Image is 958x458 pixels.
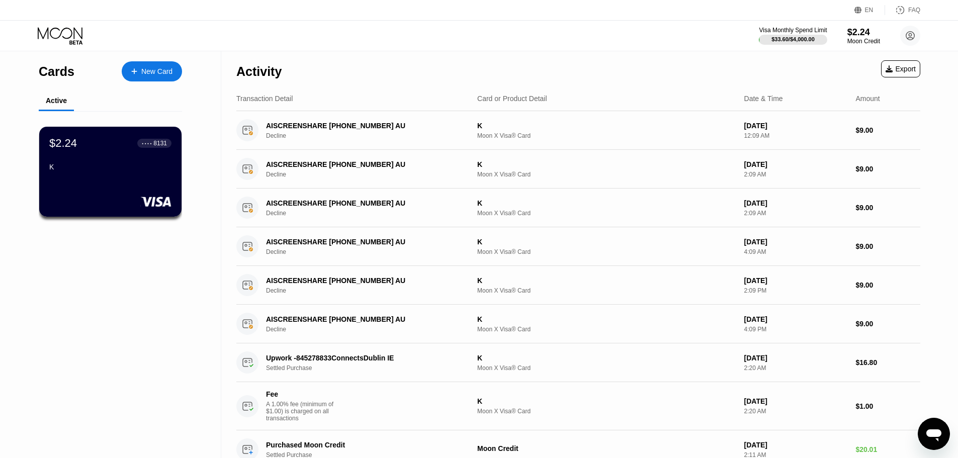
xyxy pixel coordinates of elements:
div: [DATE] [744,354,848,362]
div: 2:20 AM [744,408,848,415]
div: ● ● ● ● [142,142,152,145]
div: AISCREENSHARE [PHONE_NUMBER] AU [266,160,461,168]
div: Moon X Visa® Card [477,364,736,372]
div: K [477,277,736,285]
div: Visa Monthly Spend Limit [759,27,827,34]
div: $2.24Moon Credit [847,27,880,45]
div: AISCREENSHARE [PHONE_NUMBER] AUDeclineKMoon X Visa® Card[DATE]4:09 AM$9.00 [236,227,920,266]
div: Transaction Detail [236,95,293,103]
div: $16.80 [855,358,920,367]
div: K [477,397,736,405]
div: $9.00 [855,281,920,289]
div: $33.60 / $4,000.00 [771,36,815,42]
div: Card or Product Detail [477,95,547,103]
div: EN [854,5,885,15]
div: 2:20 AM [744,364,848,372]
div: K [477,315,736,323]
div: $2.24● ● ● ●8131K [39,127,182,217]
div: Export [886,65,916,73]
div: Moon Credit [847,38,880,45]
div: Decline [266,248,476,255]
div: FAQ [908,7,920,14]
div: AISCREENSHARE [PHONE_NUMBER] AUDeclineKMoon X Visa® Card[DATE]2:09 AM$9.00 [236,150,920,189]
div: K [477,199,736,207]
div: FAQ [885,5,920,15]
div: AISCREENSHARE [PHONE_NUMBER] AU [266,199,461,207]
div: K [477,354,736,362]
div: Decline [266,171,476,178]
div: A 1.00% fee (minimum of $1.00) is charged on all transactions [266,401,341,422]
div: Moon X Visa® Card [477,287,736,294]
div: 8131 [153,140,167,147]
div: Upwork -845278833ConnectsDublin IESettled PurchaseKMoon X Visa® Card[DATE]2:20 AM$16.80 [236,343,920,382]
div: EN [865,7,874,14]
div: 4:09 PM [744,326,848,333]
div: 2:09 AM [744,210,848,217]
div: AISCREENSHARE [PHONE_NUMBER] AUDeclineKMoon X Visa® Card[DATE]12:09 AM$9.00 [236,111,920,150]
div: Decline [266,287,476,294]
div: $2.24 [847,27,880,38]
div: Export [881,60,920,77]
div: AISCREENSHARE [PHONE_NUMBER] AUDeclineKMoon X Visa® Card[DATE]2:09 AM$9.00 [236,189,920,227]
div: K [49,163,171,171]
div: AISCREENSHARE [PHONE_NUMBER] AUDeclineKMoon X Visa® Card[DATE]4:09 PM$9.00 [236,305,920,343]
div: New Card [141,67,172,76]
div: Activity [236,64,282,79]
div: $2.24 [49,137,77,150]
div: $9.00 [855,242,920,250]
div: Amount [855,95,880,103]
div: Moon X Visa® Card [477,210,736,217]
div: Active [46,97,67,105]
div: Moon X Visa® Card [477,408,736,415]
div: $9.00 [855,320,920,328]
div: [DATE] [744,160,848,168]
div: Date & Time [744,95,783,103]
div: $9.00 [855,126,920,134]
div: [DATE] [744,277,848,285]
div: Moon X Visa® Card [477,326,736,333]
div: 12:09 AM [744,132,848,139]
div: 2:09 AM [744,171,848,178]
div: AISCREENSHARE [PHONE_NUMBER] AU [266,238,461,246]
div: [DATE] [744,315,848,323]
div: Decline [266,326,476,333]
div: AISCREENSHARE [PHONE_NUMBER] AU [266,315,461,323]
div: K [477,160,736,168]
div: $1.00 [855,402,920,410]
div: [DATE] [744,397,848,405]
div: K [477,238,736,246]
div: Decline [266,132,476,139]
div: K [477,122,736,130]
div: Upwork -845278833ConnectsDublin IE [266,354,461,362]
div: FeeA 1.00% fee (minimum of $1.00) is charged on all transactionsKMoon X Visa® Card[DATE]2:20 AM$1.00 [236,382,920,430]
div: AISCREENSHARE [PHONE_NUMBER] AUDeclineKMoon X Visa® Card[DATE]2:09 PM$9.00 [236,266,920,305]
div: Settled Purchase [266,364,476,372]
div: $20.01 [855,445,920,453]
div: [DATE] [744,238,848,246]
div: Moon Credit [477,444,736,452]
div: New Card [122,61,182,81]
div: $9.00 [855,165,920,173]
div: 4:09 AM [744,248,848,255]
div: Moon X Visa® Card [477,248,736,255]
div: Purchased Moon Credit [266,441,461,449]
div: [DATE] [744,122,848,130]
iframe: Button to launch messaging window [918,418,950,450]
div: Moon X Visa® Card [477,171,736,178]
div: Fee [266,390,336,398]
div: Moon X Visa® Card [477,132,736,139]
div: Decline [266,210,476,217]
div: [DATE] [744,199,848,207]
div: $9.00 [855,204,920,212]
div: Cards [39,64,74,79]
div: AISCREENSHARE [PHONE_NUMBER] AU [266,277,461,285]
div: Visa Monthly Spend Limit$33.60/$4,000.00 [759,27,827,45]
div: [DATE] [744,441,848,449]
div: AISCREENSHARE [PHONE_NUMBER] AU [266,122,461,130]
div: 2:09 PM [744,287,848,294]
